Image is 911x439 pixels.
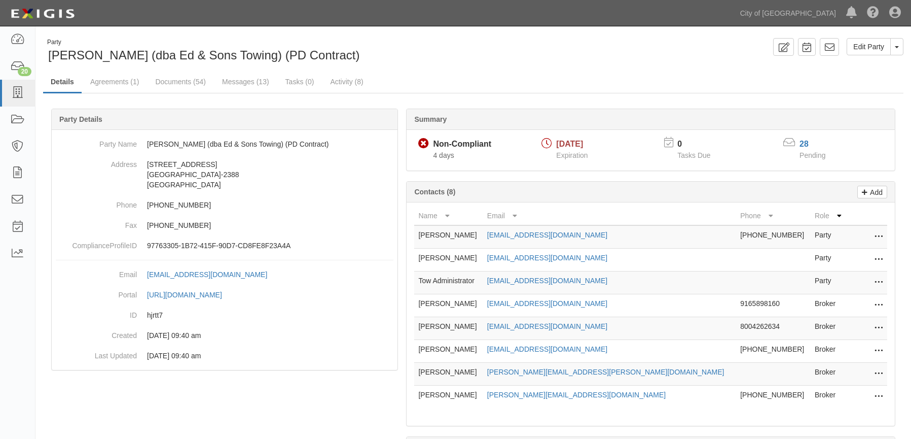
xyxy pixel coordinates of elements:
dt: Party Name [56,134,137,149]
a: Edit Party [847,38,891,55]
td: Broker [811,386,847,409]
p: 0 [677,139,723,150]
dd: [STREET_ADDRESS] [GEOGRAPHIC_DATA]-2388 [GEOGRAPHIC_DATA] [56,154,393,195]
td: Broker [811,340,847,363]
dt: Address [56,154,137,170]
b: Contacts (8) [414,188,455,196]
a: [EMAIL_ADDRESS][DOMAIN_NAME] [487,322,607,330]
dd: [PHONE_NUMBER] [56,195,393,215]
b: Summary [414,115,447,123]
td: [PERSON_NAME] [414,386,483,409]
p: Add [867,186,883,198]
td: [PERSON_NAME] [414,225,483,249]
i: Help Center - Complianz [867,7,879,19]
th: Email [483,207,736,225]
a: [EMAIL_ADDRESS][DOMAIN_NAME] [487,254,607,262]
dd: [PHONE_NUMBER] [56,215,393,235]
td: [PHONE_NUMBER] [736,386,811,409]
span: [PERSON_NAME] (dba Ed & Sons Towing) (PD Contract) [48,48,359,62]
a: Add [857,186,887,198]
a: [EMAIL_ADDRESS][DOMAIN_NAME] [487,299,607,308]
td: Tow Administrator [414,272,483,294]
td: Party [811,272,847,294]
a: 28 [799,140,809,148]
a: [PERSON_NAME][EMAIL_ADDRESS][DOMAIN_NAME] [487,391,666,399]
th: Name [414,207,483,225]
td: [PERSON_NAME] [414,294,483,317]
dt: Last Updated [56,346,137,361]
dd: [PERSON_NAME] (dba Ed & Sons Towing) (PD Contract) [56,134,393,154]
a: [EMAIL_ADDRESS][DOMAIN_NAME] [487,345,607,353]
dt: Phone [56,195,137,210]
td: Broker [811,294,847,317]
p: 97763305-1B72-415F-90D7-CD8FE8F23A4A [147,241,393,251]
td: Broker [811,363,847,386]
a: Messages (13) [214,72,277,92]
dt: Fax [56,215,137,230]
span: Since 09/05/2025 [433,151,454,159]
a: [PERSON_NAME][EMAIL_ADDRESS][PERSON_NAME][DOMAIN_NAME] [487,368,724,376]
div: [EMAIL_ADDRESS][DOMAIN_NAME] [147,269,267,280]
a: City of [GEOGRAPHIC_DATA] [735,3,841,23]
td: Party [811,225,847,249]
td: Party [811,249,847,272]
dt: Email [56,264,137,280]
b: Party Details [59,115,102,123]
span: Pending [799,151,825,159]
th: Role [811,207,847,225]
td: [PHONE_NUMBER] [736,340,811,363]
dd: hjrtt7 [56,305,393,325]
img: logo-5460c22ac91f19d4615b14bd174203de0afe785f0fc80cf4dbbc73dc1793850b.png [8,5,78,23]
i: Non-Compliant [418,139,429,149]
td: 8004262634 [736,317,811,340]
span: Expiration [556,151,588,159]
a: [EMAIL_ADDRESS][DOMAIN_NAME] [487,277,607,285]
dt: Portal [56,285,137,300]
a: Agreements (1) [83,72,147,92]
a: Activity (8) [322,72,371,92]
td: [PHONE_NUMBER] [736,225,811,249]
dt: ID [56,305,137,320]
a: Documents (54) [148,72,213,92]
div: Edwin Darwin Bryden (dba Ed & Sons Towing) (PD Contract) [43,38,466,64]
span: [DATE] [556,140,583,148]
td: [PERSON_NAME] [414,340,483,363]
td: 9165898160 [736,294,811,317]
a: [EMAIL_ADDRESS][DOMAIN_NAME] [487,231,607,239]
a: [EMAIL_ADDRESS][DOMAIN_NAME] [147,271,278,279]
div: 20 [18,67,31,76]
td: Broker [811,317,847,340]
div: Non-Compliant [433,139,491,150]
dt: ComplianceProfileID [56,235,137,251]
td: [PERSON_NAME] [414,249,483,272]
a: [URL][DOMAIN_NAME] [147,291,233,299]
dd: 01/04/2024 09:40 am [56,325,393,346]
td: [PERSON_NAME] [414,317,483,340]
div: Party [47,38,359,47]
a: Details [43,72,82,93]
dd: 01/04/2024 09:40 am [56,346,393,366]
a: Tasks (0) [278,72,322,92]
th: Phone [736,207,811,225]
dt: Created [56,325,137,341]
td: [PERSON_NAME] [414,363,483,386]
span: Tasks Due [677,151,710,159]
